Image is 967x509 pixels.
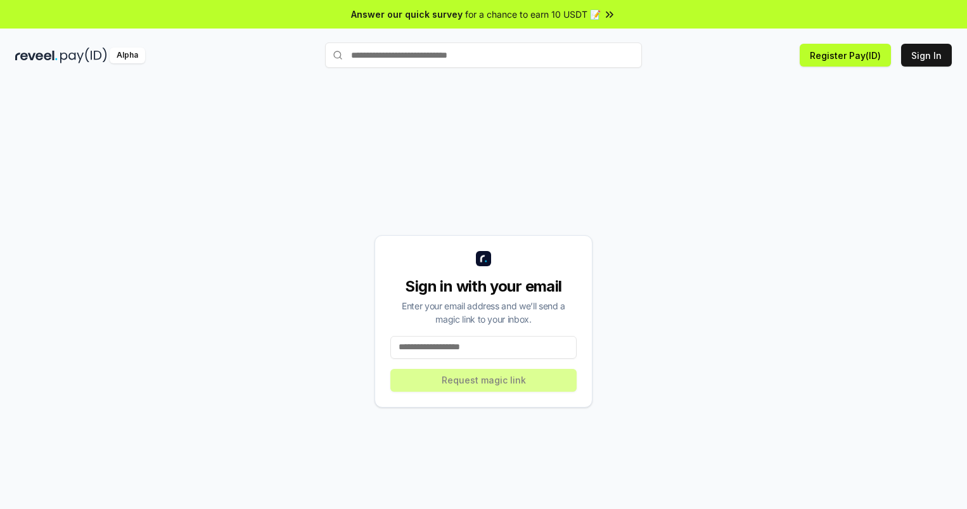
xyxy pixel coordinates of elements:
div: Alpha [110,48,145,63]
img: reveel_dark [15,48,58,63]
button: Sign In [901,44,952,67]
button: Register Pay(ID) [800,44,891,67]
div: Enter your email address and we’ll send a magic link to your inbox. [390,299,577,326]
span: for a chance to earn 10 USDT 📝 [465,8,601,21]
div: Sign in with your email [390,276,577,297]
img: pay_id [60,48,107,63]
span: Answer our quick survey [351,8,463,21]
img: logo_small [476,251,491,266]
